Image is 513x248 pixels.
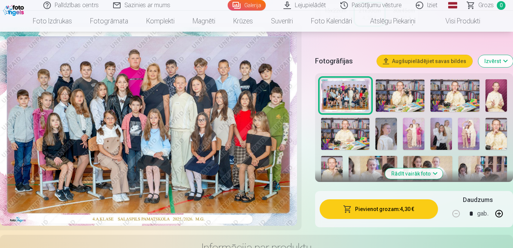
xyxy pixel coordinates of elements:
[463,196,493,205] h5: Daudzums
[262,11,302,32] a: Suvenīri
[315,56,371,66] h5: Fotogrāfijas
[3,3,26,16] img: /fa1
[478,1,494,10] span: Grozs
[424,11,489,32] a: Visi produkti
[377,55,472,67] button: Augšupielādējiet savas bildes
[497,1,505,10] span: 0
[361,11,424,32] a: Atslēgu piekariņi
[302,11,361,32] a: Foto kalendāri
[184,11,224,32] a: Magnēti
[81,11,137,32] a: Fotogrāmata
[320,199,438,219] button: Pievienot grozam:4,30 €
[24,11,81,32] a: Foto izdrukas
[477,205,488,223] div: gab.
[224,11,262,32] a: Krūzes
[385,168,443,179] button: Rādīt vairāk foto
[478,55,513,67] button: Izvērst
[137,11,184,32] a: Komplekti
